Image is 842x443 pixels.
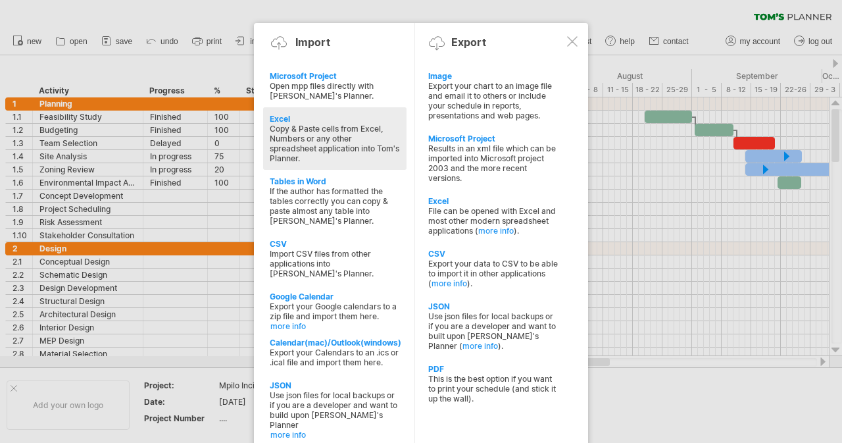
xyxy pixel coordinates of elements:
div: Copy & Paste cells from Excel, Numbers or any other spreadsheet application into Tom's Planner. [270,124,400,163]
div: If the author has formatted the tables correctly you can copy & paste almost any table into [PERS... [270,186,400,226]
div: Image [428,71,558,81]
div: Excel [270,114,400,124]
div: CSV [428,249,558,259]
a: more info [270,321,401,331]
div: Export your data to CSV to be able to import it in other applications ( ). [428,259,558,288]
div: Results in an xml file which can be imported into Microsoft project 2003 and the more recent vers... [428,143,558,183]
div: JSON [428,301,558,311]
div: Microsoft Project [428,134,558,143]
a: more info [478,226,514,236]
div: Tables in Word [270,176,400,186]
a: more info [270,430,401,440]
div: Export [451,36,486,49]
a: more info [432,278,467,288]
div: Use json files for local backups or if you are a developer and want to built upon [PERSON_NAME]'s... [428,311,558,351]
div: Import [295,36,330,49]
div: File can be opened with Excel and most other modern spreadsheet applications ( ). [428,206,558,236]
div: Excel [428,196,558,206]
div: Export your chart to an image file and email it to others or include your schedule in reports, pr... [428,81,558,120]
div: PDF [428,364,558,374]
div: This is the best option if you want to print your schedule (and stick it up the wall). [428,374,558,404]
a: more info [462,341,498,351]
